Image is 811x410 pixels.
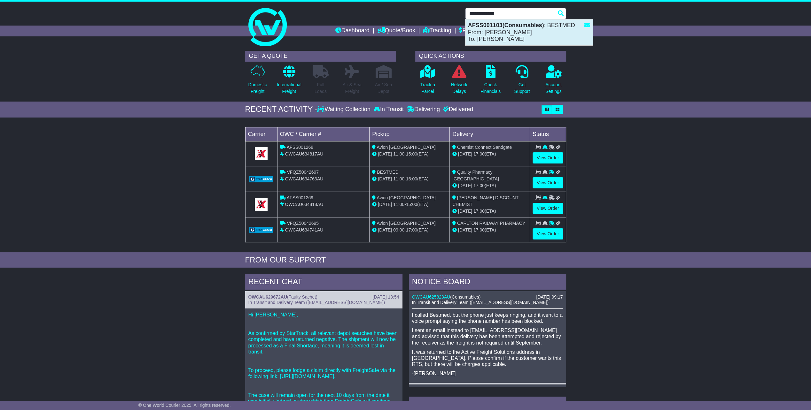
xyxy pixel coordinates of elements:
[245,274,402,291] div: RECENT CHAT
[412,312,563,324] p: I called Bestmed, but the phone just keeps ringing, and it went to a voice prompt saying the phon...
[405,106,441,113] div: Delivering
[255,198,268,211] img: GetCarrierServiceLogo
[287,221,319,226] span: VFQZ50042695
[536,294,563,300] div: [DATE] 09:17
[248,330,399,355] p: As confirmed by StarTrack, all relevant depot searches have been completed and have returned nega...
[245,127,277,141] td: Carrier
[423,26,451,36] a: Tracking
[377,221,435,226] span: Avion [GEOGRAPHIC_DATA]
[452,151,527,157] div: (ETA)
[277,65,302,98] a: InternationalFreight
[377,170,399,175] span: BESTMED
[468,22,544,28] strong: AFSS001103(Consumables)
[406,176,417,181] span: 15:00
[514,65,530,98] a: GetSupport
[458,151,472,156] span: [DATE]
[372,106,405,113] div: In Transit
[393,176,404,181] span: 11:00
[377,26,415,36] a: Quote/Book
[343,81,362,95] p: Air & Sea Freight
[245,255,566,265] div: FROM OUR SUPPORT
[452,208,527,215] div: (ETA)
[412,327,563,346] p: I sent an email instead to [EMAIL_ADDRESS][DOMAIN_NAME] and advised that this delivery has been a...
[458,183,472,188] span: [DATE]
[287,145,313,150] span: AFSS001268
[533,177,563,188] a: View Order
[393,202,404,207] span: 11:00
[452,182,527,189] div: (ETA)
[451,81,467,95] p: Network Delays
[449,127,530,141] td: Delivery
[248,294,287,300] a: OWCAU629672AU
[441,106,473,113] div: Delivered
[245,51,396,62] div: GET A QUOTE
[420,81,435,95] p: Track a Parcel
[285,151,323,156] span: OWCAU634817AU
[248,367,399,379] p: To proceed, please lodge a claim directly with FreightSafe via the following link: [URL][DOMAIN_N...
[378,151,392,156] span: [DATE]
[412,294,563,300] div: ( )
[248,300,385,305] span: In Transit and Delivery Team ([EMAIL_ADDRESS][DOMAIN_NAME])
[452,170,499,181] span: Quality Pharmacy [GEOGRAPHIC_DATA]
[473,183,485,188] span: 17:00
[372,201,447,208] div: - (ETA)
[412,370,563,376] p: -[PERSON_NAME]
[372,227,447,233] div: - (ETA)
[480,65,501,98] a: CheckFinancials
[406,202,417,207] span: 15:00
[412,300,549,305] span: In Transit and Delivery Team ([EMAIL_ADDRESS][DOMAIN_NAME])
[248,81,267,95] p: Domestic Freight
[313,81,329,95] p: Full Loads
[255,147,268,160] img: GetCarrierServiceLogo
[473,151,485,156] span: 17:00
[249,227,273,233] img: GetCarrierServiceLogo
[287,170,319,175] span: VFQZ50042697
[406,151,417,156] span: 15:00
[393,227,404,232] span: 09:00
[245,105,317,114] div: RECENT ACTIVITY -
[533,228,563,239] a: View Order
[375,81,392,95] p: Air / Sea Depot
[372,151,447,157] div: - (ETA)
[248,312,399,318] p: Hi [PERSON_NAME],
[457,145,512,150] span: Chemist Connect Sandgate
[452,195,519,207] span: [PERSON_NAME] DISCOUNT CHEMIST
[530,127,566,141] td: Status
[533,203,563,214] a: View Order
[372,176,447,182] div: - (ETA)
[248,65,267,98] a: DomesticFreight
[378,176,392,181] span: [DATE]
[249,176,273,182] img: GetCarrierServiceLogo
[289,294,316,300] span: Faulty Sachet
[409,274,566,291] div: NOTICE BOARD
[370,127,450,141] td: Pickup
[138,403,231,408] span: © One World Courier 2025. All rights reserved.
[377,195,435,200] span: Avion [GEOGRAPHIC_DATA]
[545,65,562,98] a: AccountSettings
[377,145,435,150] span: Avion [GEOGRAPHIC_DATA]
[285,227,323,232] span: OWCAU634741AU
[393,151,404,156] span: 11:00
[335,26,370,36] a: Dashboard
[533,152,563,163] a: View Order
[458,209,472,214] span: [DATE]
[277,127,370,141] td: OWC / Carrier #
[406,227,417,232] span: 17:00
[378,202,392,207] span: [DATE]
[473,227,485,232] span: 17:00
[452,294,479,300] span: Consumables
[459,26,488,36] a: Financials
[378,227,392,232] span: [DATE]
[287,195,313,200] span: AFSS001269
[450,65,467,98] a: NetworkDelays
[452,227,527,233] div: (ETA)
[420,65,435,98] a: Track aParcel
[277,81,301,95] p: International Freight
[412,294,450,300] a: OWCAU625823AU
[458,227,472,232] span: [DATE]
[412,349,563,368] p: It was returned to the Active Freight Solutions address in [GEOGRAPHIC_DATA]. Please confirm if t...
[415,51,566,62] div: QUICK ACTIONS
[545,81,562,95] p: Account Settings
[372,294,399,300] div: [DATE] 13:54
[285,176,323,181] span: OWCAU634763AU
